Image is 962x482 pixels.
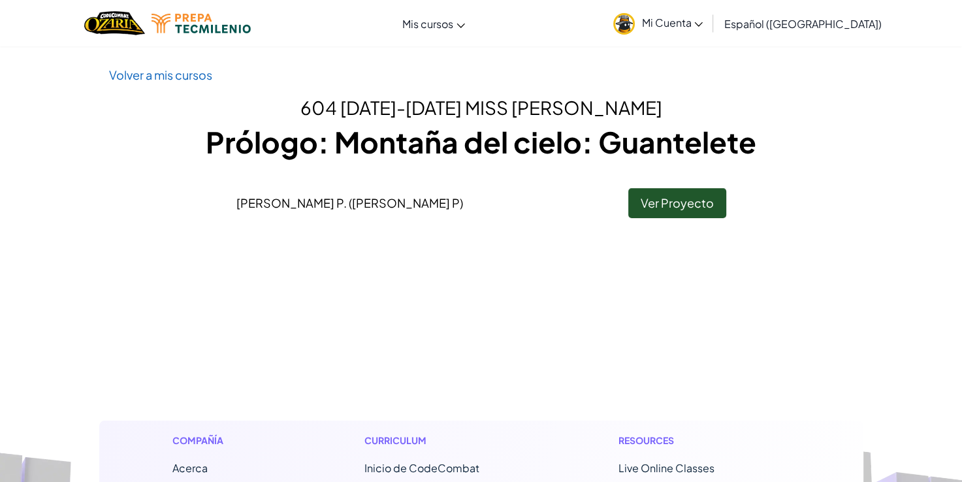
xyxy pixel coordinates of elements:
[172,434,281,447] h1: Compañía
[344,195,463,210] span: . ([PERSON_NAME] P)
[717,6,888,41] a: Español ([GEOGRAPHIC_DATA])
[236,195,463,210] span: [PERSON_NAME] P
[172,461,208,475] a: Acerca
[364,461,479,475] span: Inicio de CodeCombat
[618,434,790,447] h1: Resources
[364,434,536,447] h1: Curriculum
[396,6,472,41] a: Mis cursos
[109,121,854,162] h1: Prólogo: Montaña del cielo: Guantelete
[402,17,453,31] span: Mis cursos
[628,188,726,218] a: Ver Proyecto
[152,14,251,33] img: Tecmilenio logo
[84,10,145,37] img: Home
[613,13,635,35] img: avatar
[641,16,703,29] span: Mi Cuenta
[607,3,709,44] a: Mi Cuenta
[724,17,881,31] span: Español ([GEOGRAPHIC_DATA])
[618,461,714,475] a: Live Online Classes
[109,67,212,82] a: Volver a mis cursos
[84,10,145,37] a: Ozaria by CodeCombat logo
[109,94,854,121] h2: 604 [DATE]-[DATE] MISS [PERSON_NAME]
